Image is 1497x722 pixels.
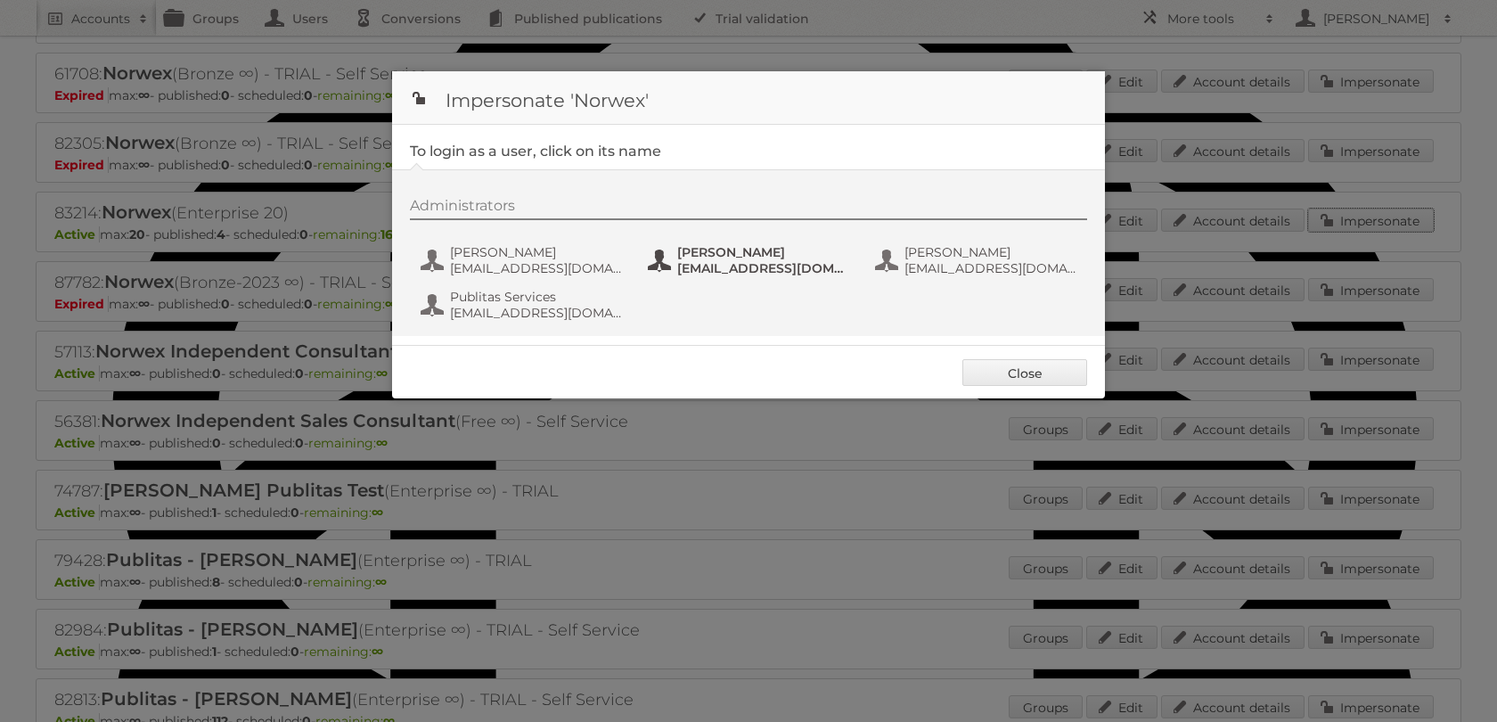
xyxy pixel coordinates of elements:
div: Administrators [410,197,1087,220]
a: Close [962,359,1087,386]
span: Publitas Services [450,289,623,305]
span: [EMAIL_ADDRESS][DOMAIN_NAME] [904,260,1077,276]
button: Publitas Services [EMAIL_ADDRESS][DOMAIN_NAME] [419,287,628,323]
span: [PERSON_NAME] [450,244,623,260]
button: [PERSON_NAME] [EMAIL_ADDRESS][DOMAIN_NAME] [419,242,628,278]
button: [PERSON_NAME] [EMAIL_ADDRESS][DOMAIN_NAME] [873,242,1083,278]
span: [EMAIL_ADDRESS][DOMAIN_NAME] [450,305,623,321]
legend: To login as a user, click on its name [410,143,661,160]
span: [EMAIL_ADDRESS][DOMAIN_NAME] [450,260,623,276]
button: [PERSON_NAME] [EMAIL_ADDRESS][DOMAIN_NAME] [646,242,855,278]
span: [EMAIL_ADDRESS][DOMAIN_NAME] [677,260,850,276]
span: [PERSON_NAME] [904,244,1077,260]
span: [PERSON_NAME] [677,244,850,260]
h1: Impersonate 'Norwex' [392,71,1105,125]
